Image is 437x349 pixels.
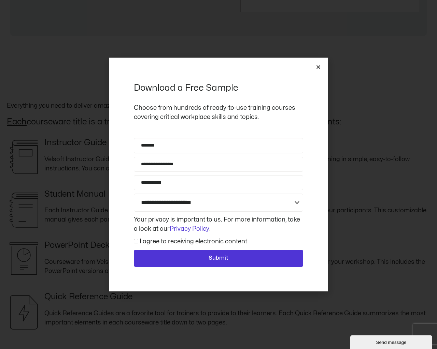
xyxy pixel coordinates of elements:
label: I agree to receiving electronic content [140,239,247,244]
span: Submit [209,254,228,263]
a: Close [316,64,321,70]
a: Privacy Policy [170,226,209,232]
p: Choose from hundreds of ready-to-use training courses covering critical workplace skills and topics. [134,103,303,122]
div: Your privacy is important to us. For more information, take a look at our . [132,215,305,233]
iframe: chat widget [350,334,434,349]
h2: Download a Free Sample [134,82,303,94]
button: Submit [134,250,303,267]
